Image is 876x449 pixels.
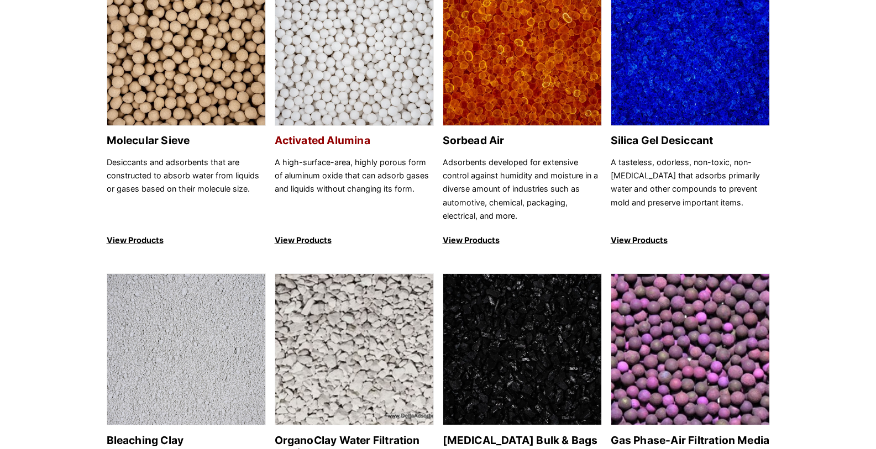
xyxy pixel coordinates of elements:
p: View Products [443,234,602,247]
p: Desiccants and adsorbents that are constructed to absorb water from liquids or gases based on the... [107,156,266,223]
h2: Bleaching Clay [107,434,266,447]
p: A high-surface-area, highly porous form of aluminum oxide that can adsorb gases and liquids witho... [275,156,434,223]
img: Activated Carbon Bulk & Bags [443,274,601,426]
h2: Activated Alumina [275,134,434,147]
p: View Products [107,234,266,247]
p: A tasteless, odorless, non-toxic, non-[MEDICAL_DATA] that adsorbs primarily water and other compo... [611,156,770,223]
p: View Products [275,234,434,247]
p: View Products [611,234,770,247]
h2: Silica Gel Desiccant [611,134,770,147]
h2: Molecular Sieve [107,134,266,147]
img: Bleaching Clay [107,274,265,426]
img: OrganoClay Water Filtration Media [275,274,433,426]
img: Gas Phase-Air Filtration Media [611,274,769,426]
p: Adsorbents developed for extensive control against humidity and moisture in a diverse amount of i... [443,156,602,223]
h2: Gas Phase-Air Filtration Media [611,434,770,447]
h2: Sorbead Air [443,134,602,147]
h2: [MEDICAL_DATA] Bulk & Bags [443,434,602,447]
